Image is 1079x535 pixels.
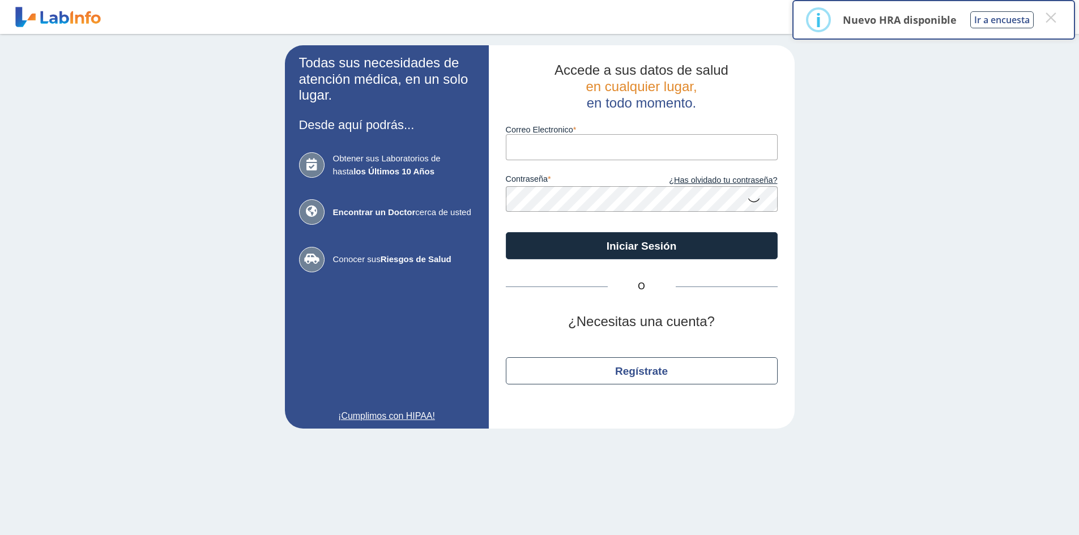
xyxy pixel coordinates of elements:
span: Accede a sus datos de salud [555,62,728,78]
b: los Últimos 10 Años [353,166,434,176]
a: ¡Cumplimos con HIPAA! [299,409,475,423]
b: Encontrar un Doctor [333,207,416,217]
span: cerca de usted [333,206,475,219]
p: Nuevo HRA disponible [843,13,957,27]
span: en cualquier lugar, [586,79,697,94]
span: Obtener sus Laboratorios de hasta [333,152,475,178]
div: i [816,10,821,30]
h2: ¿Necesitas una cuenta? [506,314,778,330]
label: contraseña [506,174,642,187]
button: Regístrate [506,357,778,384]
button: Close this dialog [1040,7,1061,28]
a: ¿Has olvidado tu contraseña? [642,174,778,187]
b: Riesgos de Salud [381,254,451,264]
button: Iniciar Sesión [506,232,778,259]
span: O [608,280,676,293]
button: Ir a encuesta [970,11,1034,28]
h3: Desde aquí podrás... [299,118,475,132]
span: en todo momento. [587,95,696,110]
label: Correo Electronico [506,125,778,134]
span: Conocer sus [333,253,475,266]
h2: Todas sus necesidades de atención médica, en un solo lugar. [299,55,475,104]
